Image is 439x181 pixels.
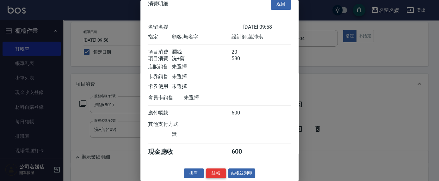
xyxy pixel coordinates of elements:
[148,95,184,101] div: 會員卡銷售
[148,1,168,7] span: 消費明細
[172,55,231,62] div: 洗+剪
[232,55,255,62] div: 580
[184,168,204,178] button: 掛單
[228,168,256,178] button: 結帳並列印
[243,24,291,31] div: [DATE] 09:58
[148,73,172,80] div: 卡券銷售
[184,95,243,101] div: 未選擇
[232,148,255,156] div: 600
[148,24,243,31] div: 名留名媛
[232,34,291,40] div: 設計師: 葉沛琪
[172,64,231,70] div: 未選擇
[148,55,172,62] div: 項目消費
[172,131,231,137] div: 無
[148,34,172,40] div: 指定
[172,83,231,90] div: 未選擇
[206,168,226,178] button: 結帳
[148,49,172,55] div: 項目消費
[232,49,255,55] div: 20
[172,49,231,55] div: 潤絲
[172,73,231,80] div: 未選擇
[148,110,172,116] div: 應付帳款
[148,148,184,156] div: 現金應收
[172,34,231,40] div: 顧客: 無名字
[148,121,196,128] div: 其他支付方式
[148,64,172,70] div: 店販銷售
[232,110,255,116] div: 600
[148,83,172,90] div: 卡券使用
